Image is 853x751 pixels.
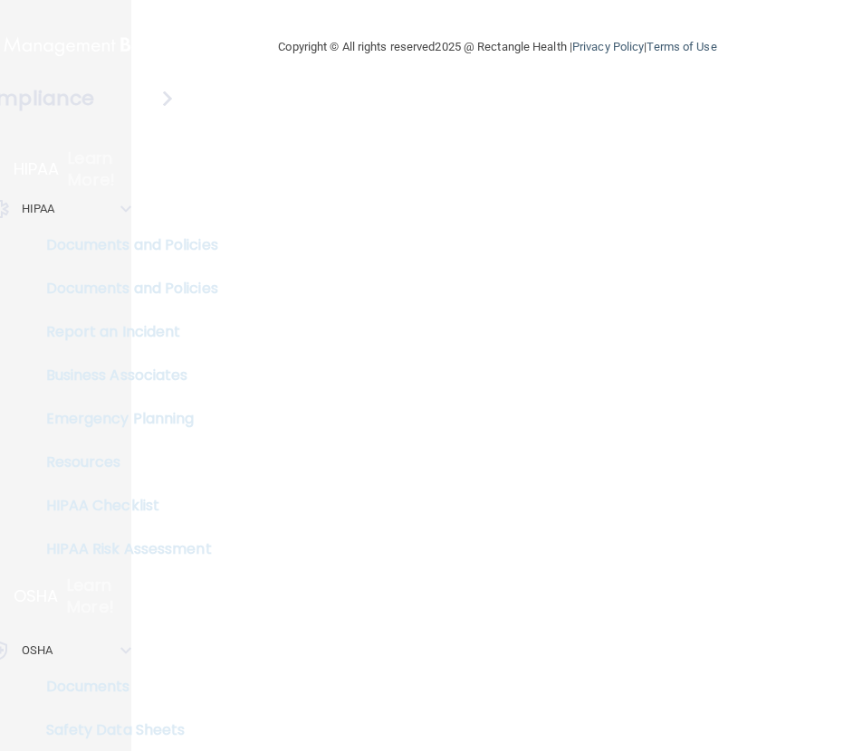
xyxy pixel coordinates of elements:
a: Terms of Use [647,40,716,53]
p: Business Associates [1,366,248,385]
p: Documents and Policies [1,236,248,254]
p: HIPAA [14,158,60,180]
p: Emergency Planning [1,410,248,428]
p: OSHA [22,640,53,661]
p: Documents [1,678,248,696]
p: Report an Incident [1,323,248,341]
a: Privacy Policy [572,40,644,53]
p: HIPAA [22,198,55,220]
div: Copyright © All rights reserved 2025 @ Rectangle Health | | [168,18,829,76]
p: HIPAA Risk Assessment [1,540,248,558]
p: Resources [1,453,248,471]
p: Documents and Policies [1,280,248,298]
p: Safety Data Sheets [1,721,248,739]
p: HIPAA Checklist [1,497,248,515]
p: Learn More! [67,575,131,618]
p: OSHA [14,585,59,607]
p: Learn More! [68,147,131,191]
